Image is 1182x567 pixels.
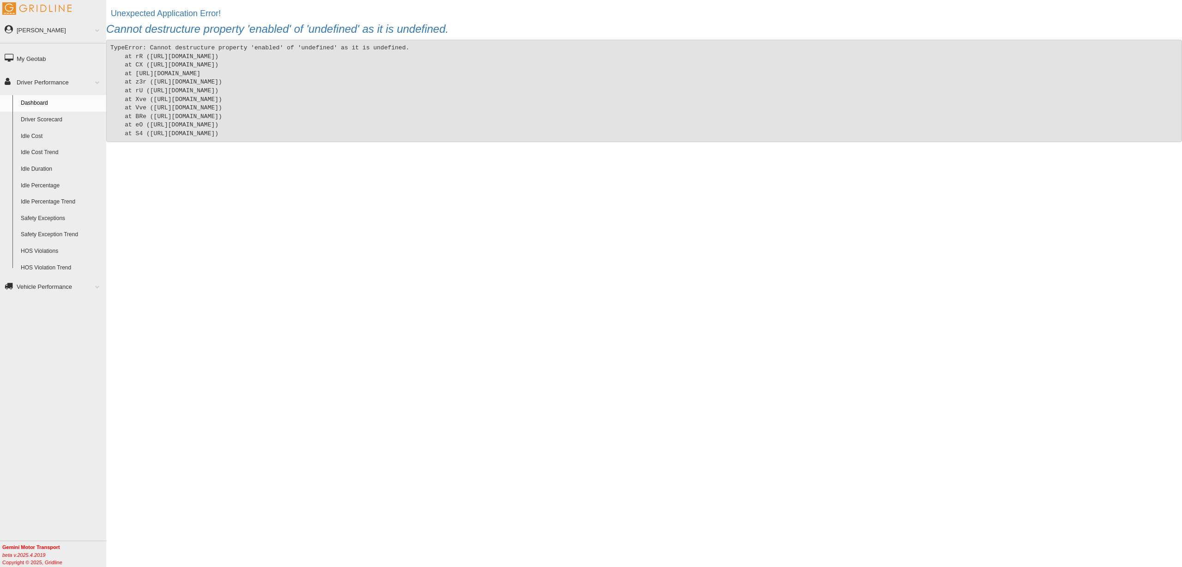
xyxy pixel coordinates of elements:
a: Driver Scorecard [17,112,106,128]
a: Idle Duration [17,161,106,178]
a: Idle Cost Trend [17,144,106,161]
a: Safety Exceptions [17,210,106,227]
a: Dashboard [17,95,106,112]
b: Gemini Motor Transport [2,544,60,550]
a: Idle Percentage Trend [17,194,106,210]
i: beta v.2025.4.2019 [2,552,45,558]
img: Gridline [2,2,72,15]
a: Idle Cost [17,128,106,145]
a: Idle Percentage [17,178,106,194]
h2: Unexpected Application Error! [111,9,1182,18]
h3: Cannot destructure property 'enabled' of 'undefined' as it is undefined. [106,23,1182,35]
div: Copyright © 2025, Gridline [2,543,106,566]
a: HOS Violation Trend [17,260,106,276]
a: HOS Violations [17,243,106,260]
a: Safety Exception Trend [17,227,106,243]
pre: TypeError: Cannot destructure property 'enabled' of 'undefined' as it is undefined. at rR ([URL][... [106,40,1182,142]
